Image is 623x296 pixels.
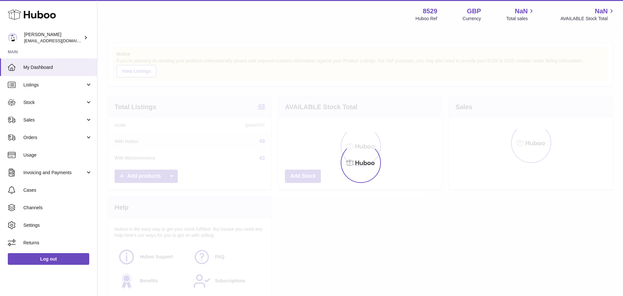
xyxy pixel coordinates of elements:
[23,170,85,176] span: Invoicing and Payments
[515,7,528,16] span: NaN
[23,187,92,193] span: Cases
[24,32,82,44] div: [PERSON_NAME]
[23,99,85,106] span: Stock
[8,33,18,43] img: internalAdmin-8529@internal.huboo.com
[23,152,92,158] span: Usage
[8,253,89,265] a: Log out
[423,7,437,16] strong: 8529
[23,240,92,246] span: Returns
[23,205,92,211] span: Channels
[560,16,615,22] span: AVAILABLE Stock Total
[467,7,481,16] strong: GBP
[560,7,615,22] a: NaN AVAILABLE Stock Total
[23,135,85,141] span: Orders
[506,16,535,22] span: Total sales
[24,38,95,43] span: [EMAIL_ADDRESS][DOMAIN_NAME]
[463,16,481,22] div: Currency
[23,82,85,88] span: Listings
[506,7,535,22] a: NaN Total sales
[23,222,92,228] span: Settings
[23,64,92,71] span: My Dashboard
[416,16,437,22] div: Huboo Ref
[595,7,608,16] span: NaN
[23,117,85,123] span: Sales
